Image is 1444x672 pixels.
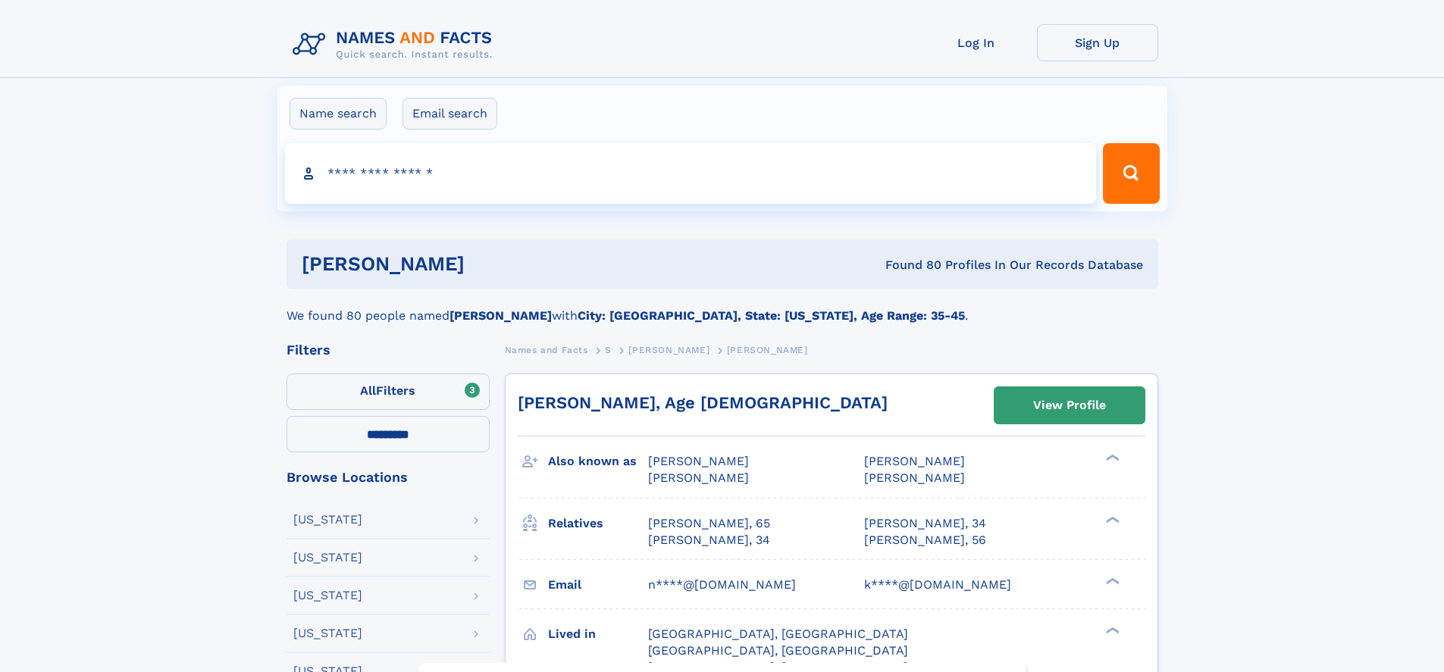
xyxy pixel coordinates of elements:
[548,511,648,536] h3: Relatives
[287,374,490,410] label: Filters
[1033,388,1106,423] div: View Profile
[648,643,908,658] span: [GEOGRAPHIC_DATA], [GEOGRAPHIC_DATA]
[605,340,612,359] a: S
[605,345,612,355] span: S
[302,255,675,273] h1: [PERSON_NAME]
[578,308,965,323] b: City: [GEOGRAPHIC_DATA], State: [US_STATE], Age Range: 35-45
[285,143,1097,204] input: search input
[293,589,362,602] div: [US_STATE]
[648,515,770,532] a: [PERSON_NAME], 65
[1102,453,1120,463] div: ❯
[548,621,648,647] h3: Lived in
[648,454,749,468] span: [PERSON_NAME]
[628,345,709,355] span: [PERSON_NAME]
[360,383,376,398] span: All
[293,514,362,526] div: [US_STATE]
[505,340,588,359] a: Names and Facts
[1037,24,1158,61] a: Sign Up
[648,627,908,641] span: [GEOGRAPHIC_DATA], [GEOGRAPHIC_DATA]
[916,24,1037,61] a: Log In
[293,627,362,639] div: [US_STATE]
[287,343,490,357] div: Filters
[1102,514,1120,524] div: ❯
[518,393,888,412] a: [PERSON_NAME], Age [DEMOGRAPHIC_DATA]
[648,532,770,549] a: [PERSON_NAME], 34
[287,470,490,484] div: Browse Locations
[628,340,709,359] a: [PERSON_NAME]
[548,449,648,474] h3: Also known as
[1103,143,1159,204] button: Search Button
[287,24,505,65] img: Logo Names and Facts
[287,289,1158,325] div: We found 80 people named with .
[1102,625,1120,635] div: ❯
[864,532,986,549] a: [PERSON_NAME], 56
[727,345,808,355] span: [PERSON_NAME]
[864,515,986,532] a: [PERSON_NAME], 34
[995,387,1145,424] a: View Profile
[648,470,749,485] span: [PERSON_NAME]
[293,552,362,564] div: [US_STATE]
[1102,576,1120,586] div: ❯
[290,98,387,130] label: Name search
[449,308,552,323] b: [PERSON_NAME]
[675,257,1143,273] div: Found 80 Profiles In Our Records Database
[403,98,497,130] label: Email search
[864,454,965,468] span: [PERSON_NAME]
[548,572,648,598] h3: Email
[864,470,965,485] span: [PERSON_NAME]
